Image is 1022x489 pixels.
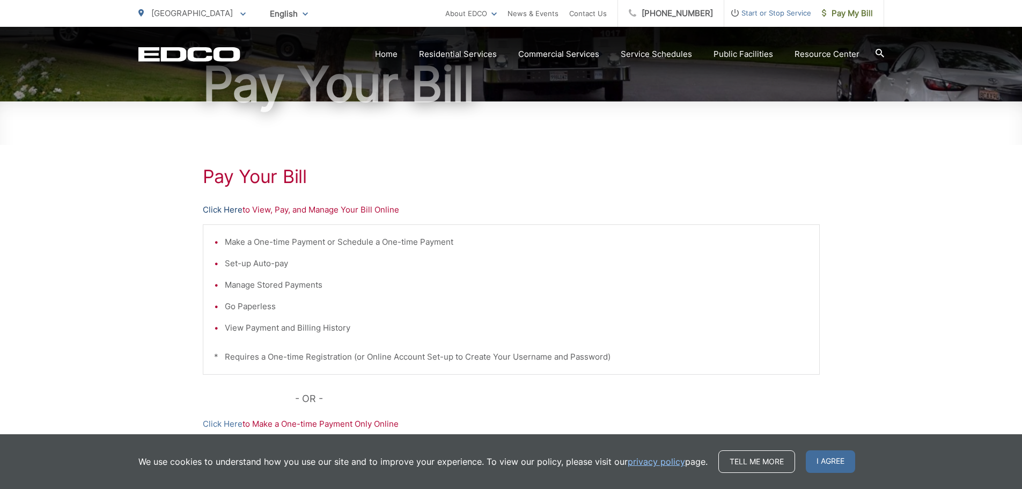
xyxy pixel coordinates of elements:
[628,455,685,468] a: privacy policy
[518,48,599,61] a: Commercial Services
[621,48,692,61] a: Service Schedules
[508,7,558,20] a: News & Events
[225,257,808,270] li: Set-up Auto-pay
[203,166,820,187] h1: Pay Your Bill
[138,47,240,62] a: EDCD logo. Return to the homepage.
[138,455,708,468] p: We use cookies to understand how you use our site and to improve your experience. To view our pol...
[225,322,808,334] li: View Payment and Billing History
[375,48,398,61] a: Home
[806,450,855,473] span: I agree
[822,7,873,20] span: Pay My Bill
[214,351,808,363] p: * Requires a One-time Registration (or Online Account Set-up to Create Your Username and Password)
[138,57,884,111] h1: Pay Your Bill
[262,4,316,23] span: English
[203,418,820,430] p: to Make a One-time Payment Only Online
[714,48,773,61] a: Public Facilities
[225,236,808,249] li: Make a One-time Payment or Schedule a One-time Payment
[718,450,795,473] a: Tell me more
[203,203,242,216] a: Click Here
[225,300,808,313] li: Go Paperless
[151,8,233,18] span: [GEOGRAPHIC_DATA]
[445,7,497,20] a: About EDCO
[569,7,607,20] a: Contact Us
[795,48,859,61] a: Resource Center
[295,391,820,407] p: - OR -
[203,203,820,216] p: to View, Pay, and Manage Your Bill Online
[419,48,497,61] a: Residential Services
[203,418,242,430] a: Click Here
[225,279,808,291] li: Manage Stored Payments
